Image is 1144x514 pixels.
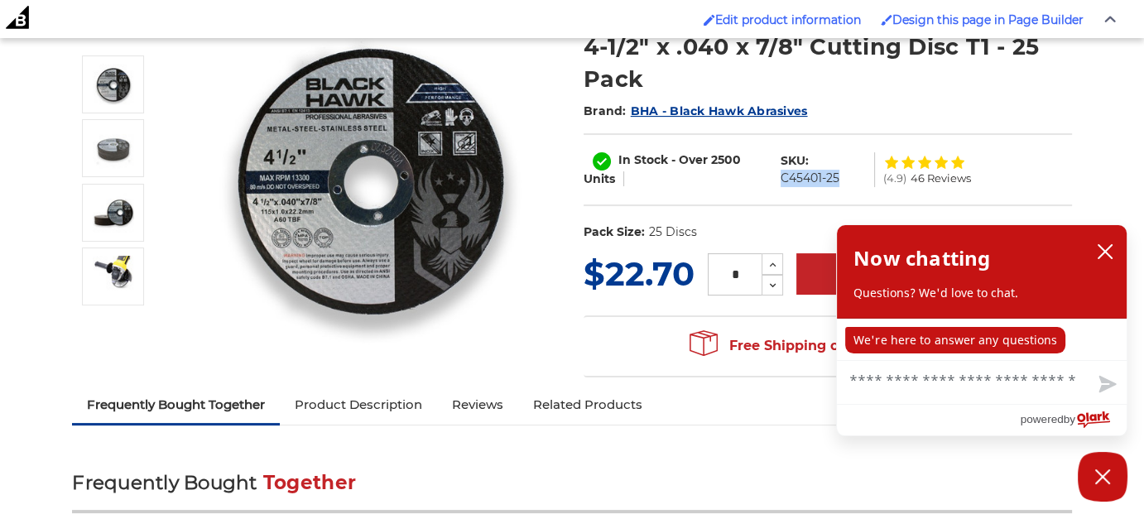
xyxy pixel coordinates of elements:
[584,223,645,241] dt: Pack Size:
[853,285,1110,301] p: Questions? We'd love to chat.
[695,4,869,36] a: Enabled brush for product edit Edit product information
[1020,405,1127,435] a: Powered by Olark
[1092,239,1118,264] button: close chatbox
[853,242,990,275] h2: Now chatting
[280,387,437,423] a: Product Description
[584,31,1072,95] h1: 4-1/2" x .040 x 7/8" Cutting Disc T1 - 25 Pack
[1085,366,1127,404] button: Send message
[836,224,1127,436] div: olark chatbox
[584,253,695,294] span: $22.70
[704,14,715,26] img: Enabled brush for product edit
[845,327,1065,353] p: We're here to answer any questions
[781,152,809,170] dt: SKU:
[671,152,708,167] span: - Over
[72,387,280,423] a: Frequently Bought Together
[631,103,808,118] a: BHA - Black Hawk Abrasives
[263,471,356,494] span: Together
[892,12,1084,27] span: Design this page in Page Builder
[205,13,536,344] img: 4-1/2" super thin cut off wheel for fast metal cutting and minimal kerf
[618,152,668,167] span: In Stock
[872,4,1092,36] a: Enabled brush for page builder edit. Design this page in Page Builder
[911,173,971,184] span: 46 Reviews
[881,14,892,26] img: Enabled brush for page builder edit.
[1104,16,1116,23] img: Close Admin Bar
[72,471,257,494] span: Frequently Bought
[93,192,134,233] img: 4.5" x .040" cutting wheel for metal and stainless steel
[1020,409,1063,430] span: powered
[883,173,906,184] span: (4.9)
[518,387,657,423] a: Related Products
[584,171,615,186] span: Units
[715,12,861,27] span: Edit product information
[781,170,839,187] dd: C45401-25
[93,127,134,169] img: BHA 25 pack of type 1 flat cut off wheels, 4.5 inch diameter
[1078,452,1127,502] button: Close Chatbox
[584,103,627,118] span: Brand:
[1064,409,1075,430] span: by
[649,223,697,241] dd: 25 Discs
[93,64,134,105] img: 4-1/2" super thin cut off wheel for fast metal cutting and minimal kerf
[690,329,966,363] span: Free Shipping on orders over $149
[711,152,741,167] span: 2500
[837,319,1127,360] div: chat
[93,256,134,297] img: Ultra-thin 4.5-inch metal cut-off disc T1 on angle grinder for precision metal cutting.
[437,387,518,423] a: Reviews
